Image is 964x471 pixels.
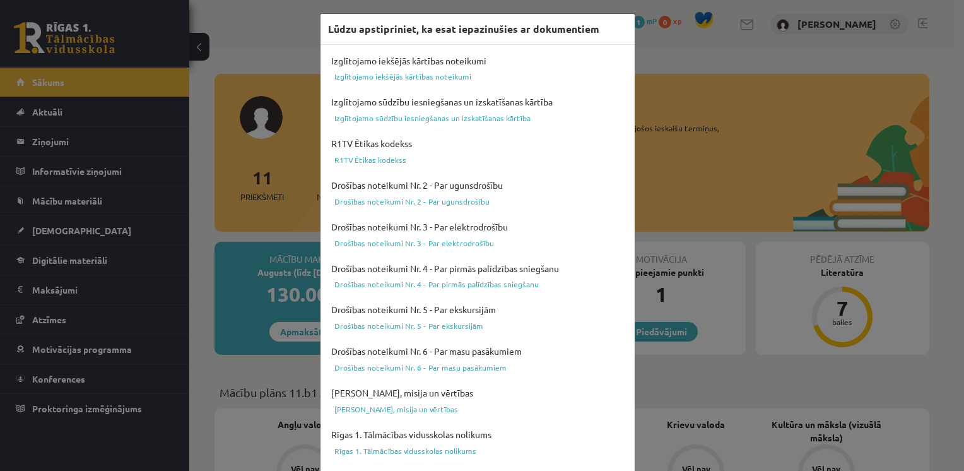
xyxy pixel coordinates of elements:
a: Drošības noteikumi Nr. 2 - Par ugunsdrošību [328,194,627,209]
a: [PERSON_NAME], misija un vērtības [328,402,627,417]
h4: Izglītojamo sūdzību iesniegšanas un izskatīšanas kārtība [328,93,627,110]
h4: Drošības noteikumi Nr. 6 - Par masu pasākumiem [328,343,627,360]
h4: Rīgas 1. Tālmācības vidusskolas nolikums [328,426,627,443]
h4: Drošības noteikumi Nr. 5 - Par ekskursijām [328,301,627,318]
a: Rīgas 1. Tālmācības vidusskolas nolikums [328,443,627,458]
h4: Izglītojamo iekšējās kārtības noteikumi [328,52,627,69]
h3: Lūdzu apstipriniet, ka esat iepazinušies ar dokumentiem [328,21,599,37]
a: Drošības noteikumi Nr. 6 - Par masu pasākumiem [328,360,627,375]
h4: Drošības noteikumi Nr. 2 - Par ugunsdrošību [328,177,627,194]
a: Izglītojamo iekšējās kārtības noteikumi [328,69,627,84]
a: Drošības noteikumi Nr. 4 - Par pirmās palīdzības sniegšanu [328,277,627,292]
h4: Drošības noteikumi Nr. 4 - Par pirmās palīdzības sniegšanu [328,260,627,277]
h4: R1TV Ētikas kodekss [328,135,627,152]
h4: [PERSON_NAME], misija un vērtības [328,385,627,402]
h4: Drošības noteikumi Nr. 3 - Par elektrodrošību [328,218,627,235]
a: Drošības noteikumi Nr. 3 - Par elektrodrošību [328,235,627,251]
a: R1TV Ētikas kodekss [328,152,627,167]
a: Drošības noteikumi Nr. 5 - Par ekskursijām [328,318,627,333]
a: Izglītojamo sūdzību iesniegšanas un izskatīšanas kārtība [328,110,627,126]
